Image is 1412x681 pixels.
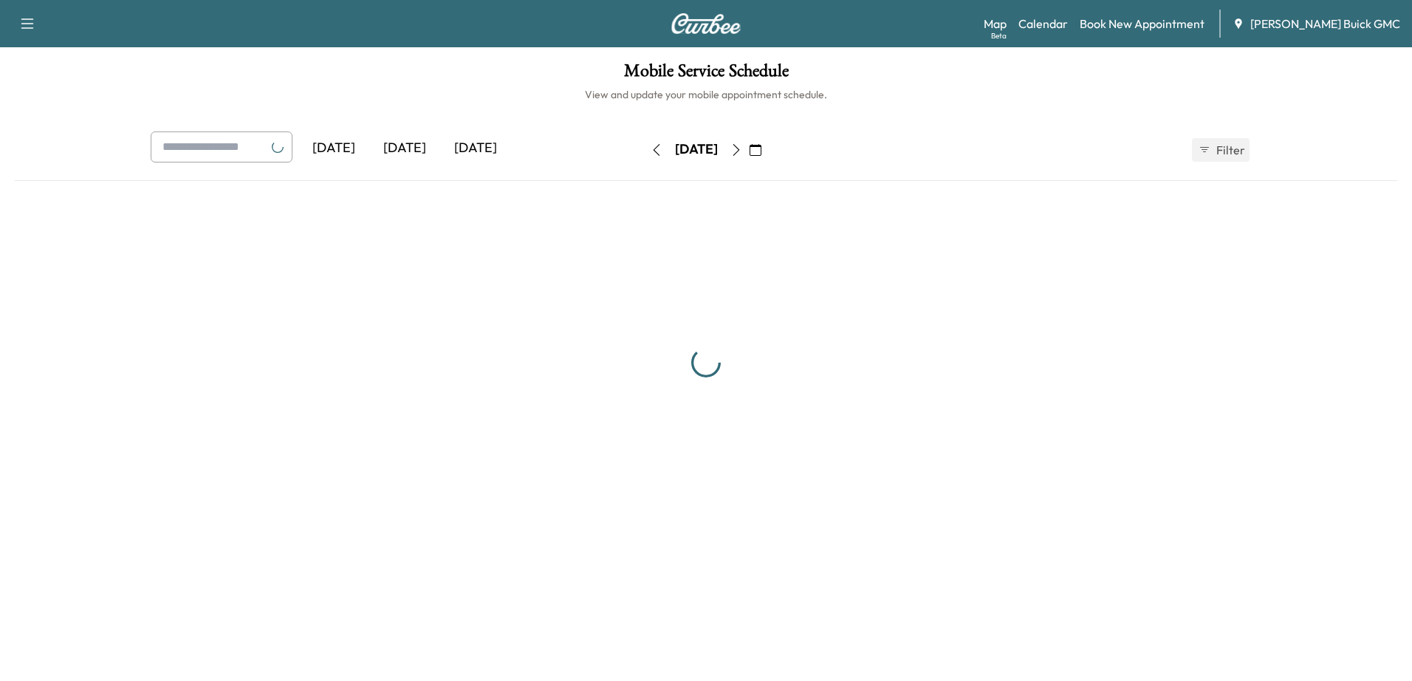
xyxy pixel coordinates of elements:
[991,30,1007,41] div: Beta
[15,62,1397,87] h1: Mobile Service Schedule
[1216,141,1243,159] span: Filter
[1018,15,1068,32] a: Calendar
[369,131,440,165] div: [DATE]
[440,131,511,165] div: [DATE]
[1192,138,1250,162] button: Filter
[1250,15,1400,32] span: [PERSON_NAME] Buick GMC
[1080,15,1204,32] a: Book New Appointment
[298,131,369,165] div: [DATE]
[15,87,1397,102] h6: View and update your mobile appointment schedule.
[671,13,741,34] img: Curbee Logo
[984,15,1007,32] a: MapBeta
[675,140,718,159] div: [DATE]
